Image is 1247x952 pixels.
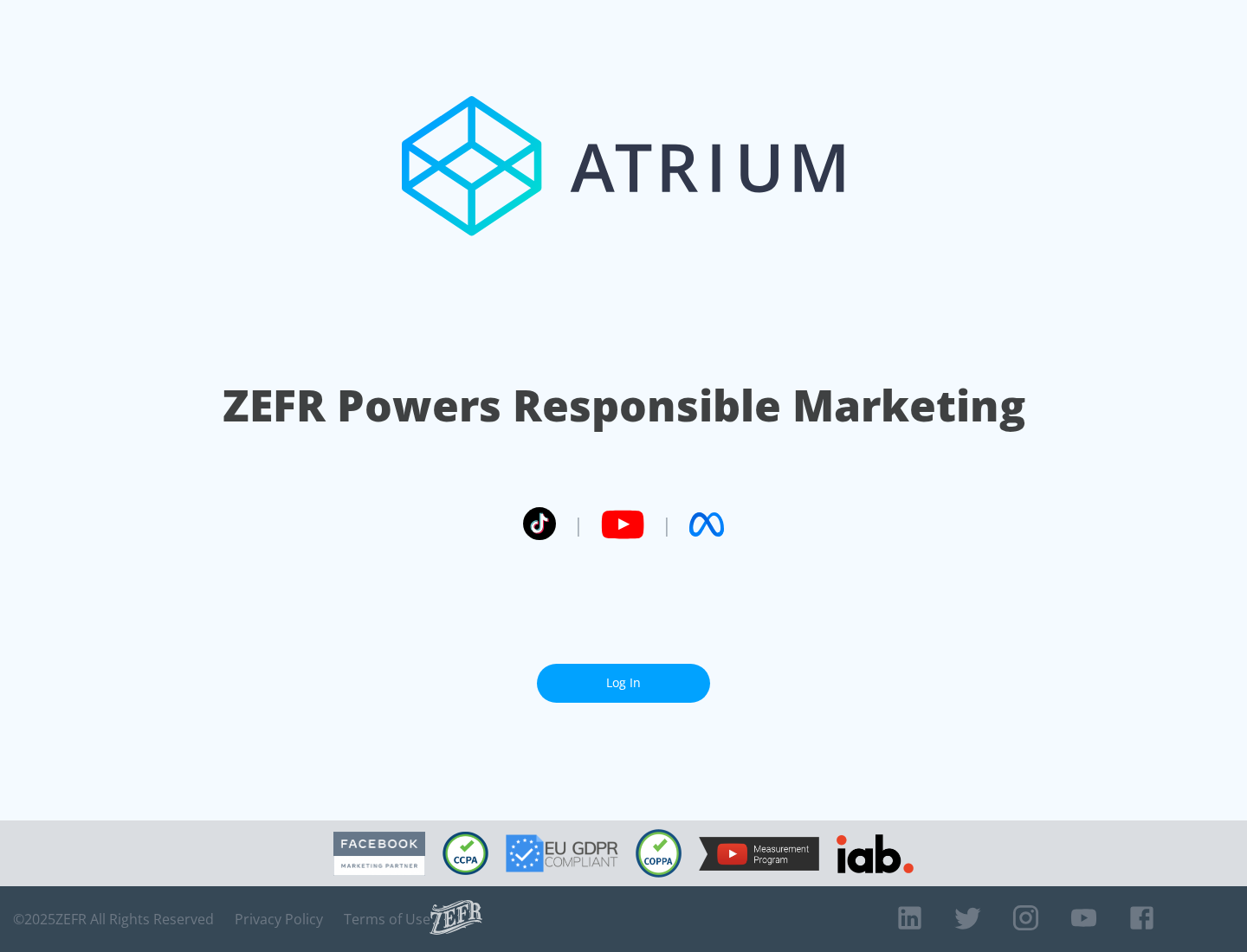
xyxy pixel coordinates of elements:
span: | [662,511,672,537]
h1: ZEFR Powers Responsible Marketing [223,376,1025,435]
a: Terms of Use [344,910,430,928]
img: Facebook Marketing Partner [333,832,425,876]
img: YouTube Measurement Program [699,837,819,871]
a: Log In [537,664,710,703]
img: IAB [837,834,914,873]
img: CCPA Compliant [443,832,488,875]
span: | [573,511,584,537]
span: © 2025 ZEFR All Rights Reserved [13,910,214,928]
img: COPPA Compliant [636,829,682,878]
img: GDPR Compliant [506,834,618,872]
a: Privacy Policy [235,910,323,928]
